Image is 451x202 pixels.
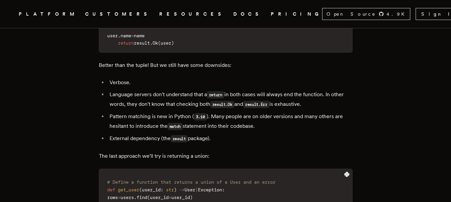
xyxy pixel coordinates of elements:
[107,112,353,131] li: Pattern matching is new in Python ( ). Many people are on older versions and many others are hesi...
[107,33,118,38] span: user
[326,11,376,17] span: Open Source
[271,10,322,18] a: PRICING
[107,90,353,109] li: Language servers don't understand that a in both cases will always end the function. In other wor...
[134,195,137,200] span: .
[137,195,147,200] span: find
[85,10,151,18] a: CUSTOMERS
[147,195,150,200] span: (
[107,134,353,143] li: External dependency (the package).
[185,187,195,192] span: User
[121,33,131,38] span: name
[99,61,353,70] p: Better than the tuple! But we still have some downsides:
[153,40,158,46] span: Ok
[161,187,163,192] span: :
[107,187,115,192] span: def
[190,195,193,200] span: )
[118,33,121,38] span: .
[222,187,225,192] span: :
[19,10,77,18] button: PLATFORM
[158,40,161,46] span: (
[166,187,174,192] span: str
[131,33,134,38] span: =
[121,195,134,200] span: users
[169,195,171,200] span: =
[194,113,207,120] code: 3.10
[99,151,353,161] p: The last approach we'll try is returning a union:
[179,187,182,192] span: -
[134,40,150,46] span: result
[171,195,190,200] span: user_id
[142,187,161,192] span: user_id
[243,101,269,108] code: result.Err
[118,40,134,46] span: return
[207,91,224,99] code: return
[118,195,121,200] span: =
[118,187,139,192] span: get_user
[387,11,409,17] span: 4.9 K
[107,78,353,87] li: Verbose.
[195,187,198,192] span: |
[174,187,177,192] span: )
[171,40,174,46] span: )
[107,179,275,185] span: # Define a function that returns a union of a User and an error
[210,101,234,108] code: result.Ok
[159,10,225,18] button: RESOURCES
[134,33,145,38] span: name
[168,123,183,130] code: match
[182,187,185,192] span: >
[233,10,263,18] a: DOCS
[139,187,142,192] span: (
[107,195,118,200] span: rows
[150,40,153,46] span: .
[171,135,188,142] code: result
[161,40,171,46] span: user
[198,187,222,192] span: Exception
[150,195,169,200] span: user_id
